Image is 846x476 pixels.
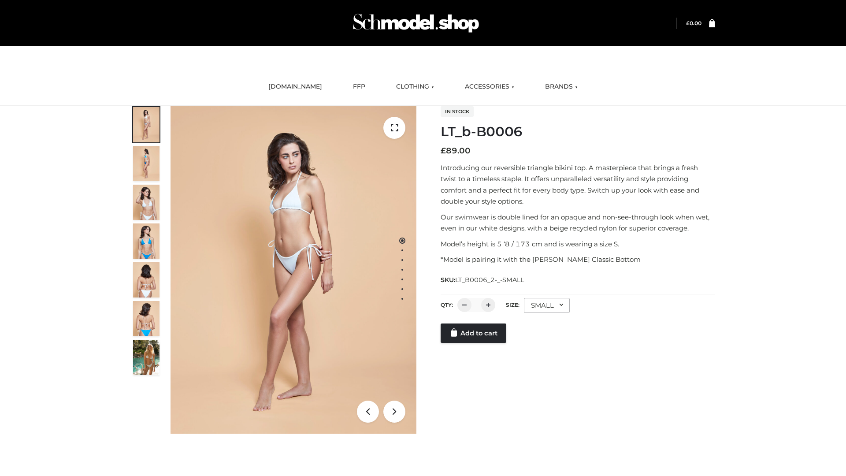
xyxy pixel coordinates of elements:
img: ArielClassicBikiniTop_CloudNine_AzureSky_OW114ECO_2-scaled.jpg [133,146,160,181]
span: £ [686,20,690,26]
div: SMALL [524,298,570,313]
img: ArielClassicBikiniTop_CloudNine_AzureSky_OW114ECO_1-scaled.jpg [133,107,160,142]
img: ArielClassicBikiniTop_CloudNine_AzureSky_OW114ECO_8-scaled.jpg [133,301,160,336]
img: Schmodel Admin 964 [350,6,482,41]
span: In stock [441,106,474,117]
h1: LT_b-B0006 [441,124,715,140]
a: Add to cart [441,324,506,343]
span: LT_B0006_2-_-SMALL [455,276,524,284]
a: CLOTHING [390,77,441,97]
a: £0.00 [686,20,701,26]
a: BRANDS [538,77,584,97]
p: Model’s height is 5 ‘8 / 173 cm and is wearing a size S. [441,238,715,250]
label: Size: [506,301,519,308]
img: ArielClassicBikiniTop_CloudNine_AzureSky_OW114ECO_1 [171,106,416,434]
a: ACCESSORIES [458,77,521,97]
bdi: 0.00 [686,20,701,26]
span: SKU: [441,275,525,285]
span: £ [441,146,446,156]
p: *Model is pairing it with the [PERSON_NAME] Classic Bottom [441,254,715,265]
img: Arieltop_CloudNine_AzureSky2.jpg [133,340,160,375]
p: Introducing our reversible triangle bikini top. A masterpiece that brings a fresh twist to a time... [441,162,715,207]
bdi: 89.00 [441,146,471,156]
label: QTY: [441,301,453,308]
img: ArielClassicBikiniTop_CloudNine_AzureSky_OW114ECO_7-scaled.jpg [133,262,160,297]
a: [DOMAIN_NAME] [262,77,329,97]
p: Our swimwear is double lined for an opaque and non-see-through look when wet, even in our white d... [441,212,715,234]
img: ArielClassicBikiniTop_CloudNine_AzureSky_OW114ECO_4-scaled.jpg [133,223,160,259]
a: FFP [346,77,372,97]
img: ArielClassicBikiniTop_CloudNine_AzureSky_OW114ECO_3-scaled.jpg [133,185,160,220]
